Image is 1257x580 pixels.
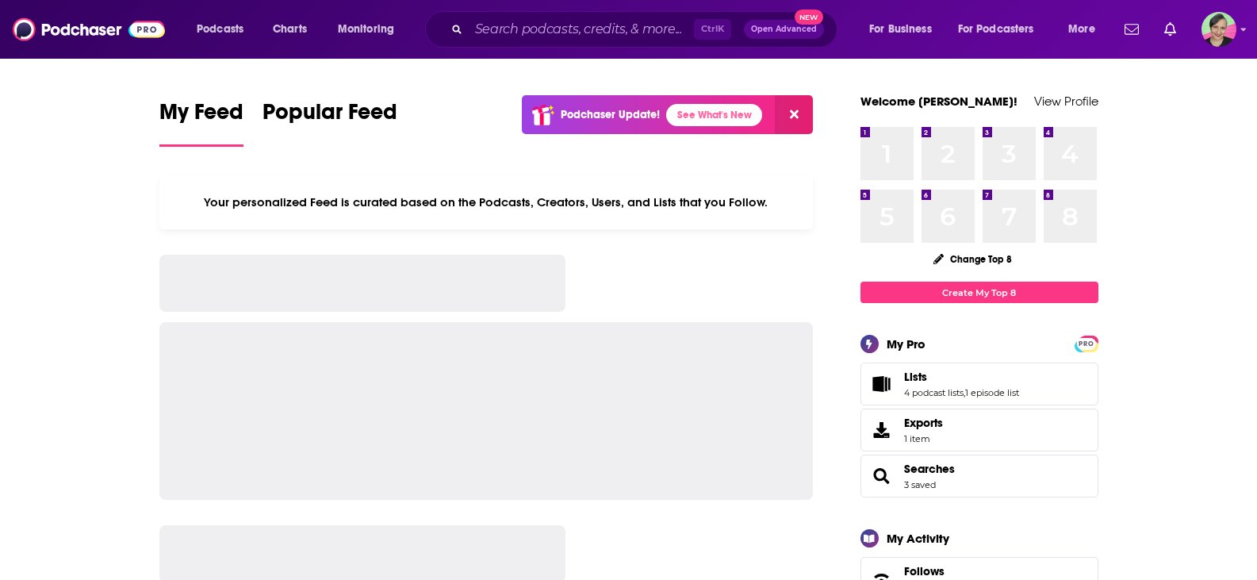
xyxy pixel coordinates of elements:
[666,104,762,126] a: See What's New
[860,455,1098,497] span: Searches
[958,18,1034,40] span: For Podcasters
[13,14,165,44] img: Podchaser - Follow, Share and Rate Podcasts
[904,416,943,430] span: Exports
[1158,16,1182,43] a: Show notifications dropdown
[887,531,949,546] div: My Activity
[561,108,660,121] p: Podchaser Update!
[159,175,814,229] div: Your personalized Feed is curated based on the Podcasts, Creators, Users, and Lists that you Follow.
[1077,337,1096,349] a: PRO
[924,249,1022,269] button: Change Top 8
[1057,17,1115,42] button: open menu
[869,18,932,40] span: For Business
[338,18,394,40] span: Monitoring
[904,370,927,384] span: Lists
[263,98,397,135] span: Popular Feed
[1118,16,1145,43] a: Show notifications dropdown
[904,433,943,444] span: 1 item
[327,17,415,42] button: open menu
[744,20,824,39] button: Open AdvancedNew
[751,25,817,33] span: Open Advanced
[1201,12,1236,47] button: Show profile menu
[469,17,694,42] input: Search podcasts, credits, & more...
[440,11,853,48] div: Search podcasts, credits, & more...
[866,419,898,441] span: Exports
[858,17,952,42] button: open menu
[860,282,1098,303] a: Create My Top 8
[948,17,1057,42] button: open menu
[1201,12,1236,47] img: User Profile
[904,479,936,490] a: 3 saved
[159,98,243,147] a: My Feed
[965,387,1019,398] a: 1 episode list
[860,363,1098,405] span: Lists
[904,564,1050,578] a: Follows
[197,18,243,40] span: Podcasts
[904,370,1019,384] a: Lists
[860,409,1098,451] a: Exports
[263,17,316,42] a: Charts
[795,10,823,25] span: New
[866,465,898,487] a: Searches
[1034,94,1098,109] a: View Profile
[273,18,307,40] span: Charts
[1201,12,1236,47] span: Logged in as LizDVictoryBelt
[186,17,264,42] button: open menu
[904,564,945,578] span: Follows
[964,387,965,398] span: ,
[263,98,397,147] a: Popular Feed
[1077,338,1096,350] span: PRO
[1068,18,1095,40] span: More
[904,387,964,398] a: 4 podcast lists
[694,19,731,40] span: Ctrl K
[904,462,955,476] a: Searches
[159,98,243,135] span: My Feed
[866,373,898,395] a: Lists
[860,94,1017,109] a: Welcome [PERSON_NAME]!
[887,336,926,351] div: My Pro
